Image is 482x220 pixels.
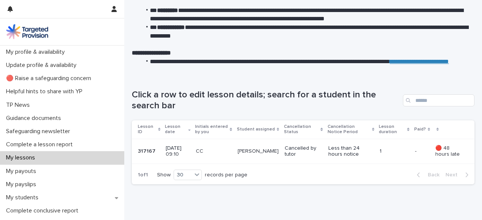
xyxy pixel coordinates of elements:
[166,145,190,158] p: [DATE] 09:10
[3,181,42,188] p: My payslips
[415,147,418,155] p: -
[3,194,44,201] p: My students
[411,171,442,178] button: Back
[6,24,48,39] img: M5nRWzHhSzIhMunXDL62
[3,102,36,109] p: TP News
[328,145,370,158] p: Less than 24 hours notice
[442,171,474,178] button: Next
[284,123,319,137] p: Cancellation Status
[328,123,371,137] p: Cancellation Notice Period
[138,123,156,137] p: Lesson ID
[195,123,228,137] p: Initials entered by you
[132,139,474,164] tr: 317167317167 [DATE] 09:10CC[PERSON_NAME]Cancelled by tutorLess than 24 hours notice1-- 🔴 48 hours...
[165,123,186,137] p: Lesson date
[157,172,171,178] p: Show
[445,172,462,178] span: Next
[196,148,231,155] p: CC
[3,128,76,135] p: Safeguarding newsletter
[285,145,322,158] p: Cancelled by tutor
[3,141,79,148] p: Complete a lesson report
[3,154,41,161] p: My lessons
[380,148,409,155] p: 1
[238,148,279,155] p: [PERSON_NAME]
[3,75,97,82] p: 🔴 Raise a safeguarding concern
[205,172,247,178] p: records per page
[3,62,82,69] p: Update profile & availability
[379,123,405,137] p: Lesson duration
[3,115,67,122] p: Guidance documents
[132,166,154,184] p: 1 of 1
[3,49,71,56] p: My profile & availability
[237,125,275,134] p: Student assigned
[3,168,42,175] p: My payouts
[403,94,474,106] input: Search
[3,88,88,95] p: Helpful hints to share with YP
[414,125,426,134] p: Paid?
[132,90,400,111] h1: Click a row to edit lesson details; search for a student in the search bar
[423,172,439,178] span: Back
[435,145,462,158] p: 🔴 48 hours late
[174,171,192,179] div: 30
[3,207,84,214] p: Complete conclusive report
[138,147,157,155] p: 317167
